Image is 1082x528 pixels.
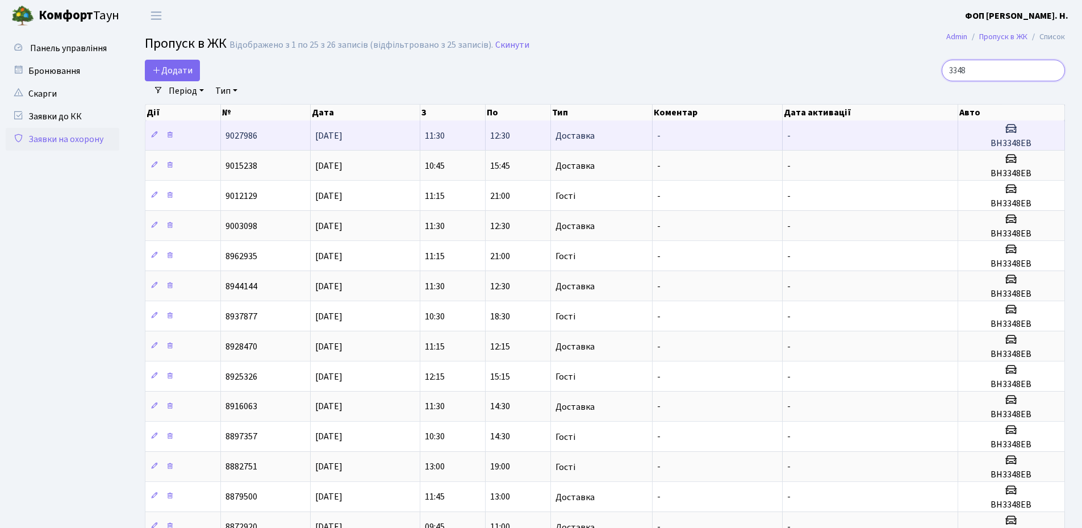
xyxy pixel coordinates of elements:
[490,340,510,353] span: 12:15
[225,280,257,293] span: 8944144
[958,105,1065,120] th: Авто
[963,379,1060,390] h5: ВН3348ЕВ
[787,310,791,323] span: -
[315,220,342,232] span: [DATE]
[657,220,661,232] span: -
[211,81,242,101] a: Тип
[315,130,342,142] span: [DATE]
[225,130,257,142] span: 9027986
[11,5,34,27] img: logo.png
[490,220,510,232] span: 12:30
[420,105,486,120] th: З
[152,64,193,77] span: Додати
[963,469,1060,480] h5: ВН3348ЕВ
[6,105,119,128] a: Заявки до КК
[490,461,510,473] span: 19:00
[6,128,119,151] a: Заявки на охорону
[425,220,445,232] span: 11:30
[787,340,791,353] span: -
[490,280,510,293] span: 12:30
[229,40,493,51] div: Відображено з 1 по 25 з 26 записів (відфільтровано з 25 записів).
[490,491,510,504] span: 13:00
[225,431,257,443] span: 8897357
[225,310,257,323] span: 8937877
[657,371,661,383] span: -
[787,220,791,232] span: -
[963,138,1060,149] h5: ВН3348ЕВ
[787,491,791,504] span: -
[787,190,791,202] span: -
[555,282,595,291] span: Доставка
[653,105,783,120] th: Коментар
[142,6,170,25] button: Переключити навігацію
[555,161,595,171] span: Доставка
[787,401,791,413] span: -
[425,401,445,413] span: 11:30
[145,34,227,53] span: Пропуск в ЖК
[657,431,661,443] span: -
[425,310,445,323] span: 10:30
[490,250,510,263] span: 21:00
[39,6,119,26] span: Таун
[145,60,200,81] a: Додати
[490,401,510,413] span: 14:30
[965,10,1068,22] b: ФОП [PERSON_NAME]. Н.
[490,130,510,142] span: 12:30
[145,105,221,120] th: Дії
[425,340,445,353] span: 11:15
[315,160,342,172] span: [DATE]
[495,40,529,51] a: Скинути
[555,312,575,321] span: Гості
[490,160,510,172] span: 15:45
[787,431,791,443] span: -
[555,131,595,140] span: Доставка
[963,349,1060,360] h5: ВН3348ЕВ
[486,105,551,120] th: По
[963,259,1060,269] h5: ВН3348ЕВ
[787,461,791,473] span: -
[963,228,1060,239] h5: ВН3348ЕВ
[221,105,311,120] th: №
[225,190,257,202] span: 9012129
[555,463,575,472] span: Гості
[1027,31,1065,43] li: Список
[963,409,1060,420] h5: ВН3348ЕВ
[555,493,595,502] span: Доставка
[929,25,1082,49] nav: breadcrumb
[657,310,661,323] span: -
[555,433,575,442] span: Гості
[490,431,510,443] span: 14:30
[946,31,967,43] a: Admin
[555,402,595,411] span: Доставка
[490,371,510,383] span: 15:15
[225,250,257,263] span: 8962935
[555,192,575,201] span: Гості
[555,342,595,351] span: Доставка
[657,160,661,172] span: -
[963,198,1060,209] h5: ВН3348ЕВ
[6,60,119,82] a: Бронювання
[425,130,445,142] span: 11:30
[965,9,1068,23] a: ФОП [PERSON_NAME]. Н.
[225,461,257,473] span: 8882751
[657,280,661,293] span: -
[787,280,791,293] span: -
[225,220,257,232] span: 9003098
[311,105,420,120] th: Дата
[425,461,445,473] span: 13:00
[555,252,575,261] span: Гості
[315,190,342,202] span: [DATE]
[657,190,661,202] span: -
[39,6,93,24] b: Комфорт
[979,31,1027,43] a: Пропуск в ЖК
[225,491,257,504] span: 8879500
[315,250,342,263] span: [DATE]
[6,82,119,105] a: Скарги
[425,491,445,504] span: 11:45
[315,431,342,443] span: [DATE]
[787,250,791,263] span: -
[551,105,653,120] th: Тип
[315,340,342,353] span: [DATE]
[315,371,342,383] span: [DATE]
[315,310,342,323] span: [DATE]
